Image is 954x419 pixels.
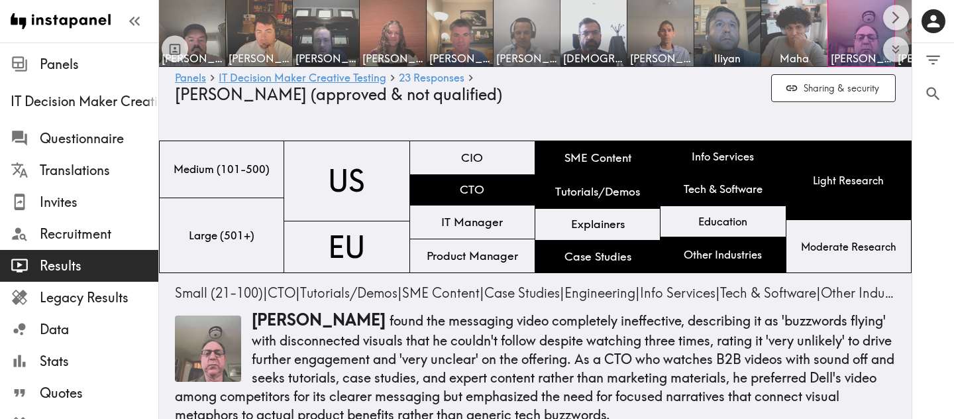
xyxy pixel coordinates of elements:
span: IT Manager [439,211,505,233]
button: Expand to show all items [883,36,909,62]
span: CTO [457,179,487,200]
span: Small (21-100) [175,284,263,301]
span: [PERSON_NAME] (approved & not qualified) [175,84,502,104]
span: Data [40,320,158,339]
span: Invites [40,193,158,211]
span: [PERSON_NAME] [295,51,356,66]
span: Filter Responses [924,51,942,69]
span: Product Manager [424,245,521,267]
span: Iliyan [697,51,758,66]
span: Tech & Software [720,284,816,301]
span: Quotes [40,384,158,402]
span: [PERSON_NAME] [162,51,223,66]
span: [PERSON_NAME] [229,51,290,66]
span: 23 Responses [399,72,464,83]
span: US [325,157,368,204]
span: Translations [40,161,158,180]
span: SME Content [402,284,480,301]
span: Results [40,257,158,275]
span: Questionnaire [40,129,158,148]
button: Search [912,77,954,111]
span: Medium (101-500) [171,159,272,180]
span: Moderate Research [798,237,899,257]
span: [PERSON_NAME] [496,51,557,66]
span: CTO [268,284,295,301]
span: | [720,284,821,301]
span: Light Research [810,170,886,190]
span: [DEMOGRAPHIC_DATA] [563,51,624,66]
span: Recruitment [40,225,158,243]
span: [PERSON_NAME] [831,51,892,66]
span: Stats [40,352,158,371]
span: | [402,284,484,301]
span: Other Industries [821,284,914,301]
span: EU [325,223,368,270]
span: [PERSON_NAME] [362,51,423,66]
span: Tech & Software [681,179,765,200]
a: Panels [175,72,206,85]
span: Engineering [564,284,635,301]
span: SME Content [562,147,634,168]
a: 23 Responses [399,72,464,85]
span: IT Decision Maker Creative Testing [11,92,158,111]
button: Scroll right [883,5,909,30]
span: Legacy Results [40,288,158,307]
span: | [821,284,919,301]
button: Sharing & security [771,74,896,103]
span: Search [924,85,942,103]
button: Toggle between responses and questions [162,36,188,62]
span: Panels [40,55,158,74]
span: | [484,284,564,301]
span: Large (501+) [186,225,257,246]
span: | [564,284,640,301]
button: Filter Responses [912,43,954,77]
img: Thumbnail [175,316,241,382]
span: Case Studies [484,284,560,301]
span: [PERSON_NAME] [630,51,691,66]
a: IT Decision Maker Creative Testing [219,72,386,85]
span: Maha [764,51,825,66]
span: | [175,284,268,301]
span: [PERSON_NAME] [429,51,490,66]
span: Info Services [689,147,757,167]
span: Case Studies [562,246,634,267]
span: Tutorials/Demos [300,284,397,301]
span: | [300,284,402,301]
span: Tutorials/Demos [553,181,643,202]
span: Other Industries [681,245,765,265]
span: | [268,284,300,301]
span: Info Services [640,284,715,301]
span: | [640,284,720,301]
span: [PERSON_NAME] [252,310,386,329]
span: Explainers [568,213,627,235]
span: Education [696,211,750,232]
span: CIO [458,147,486,168]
